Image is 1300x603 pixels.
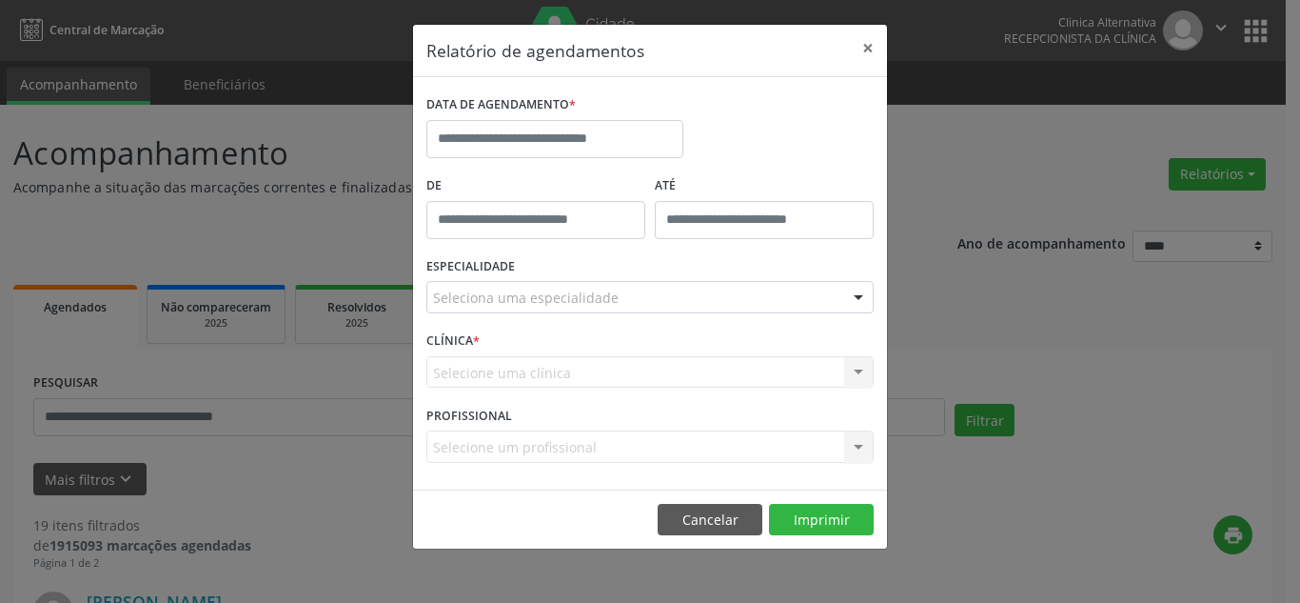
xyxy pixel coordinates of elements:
[849,25,887,71] button: Close
[658,504,762,536] button: Cancelar
[426,401,512,431] label: PROFISSIONAL
[426,252,515,282] label: ESPECIALIDADE
[769,504,874,536] button: Imprimir
[426,327,480,356] label: CLÍNICA
[426,38,644,63] h5: Relatório de agendamentos
[655,171,874,201] label: ATÉ
[426,171,645,201] label: De
[426,90,576,120] label: DATA DE AGENDAMENTO
[433,288,619,308] span: Seleciona uma especialidade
